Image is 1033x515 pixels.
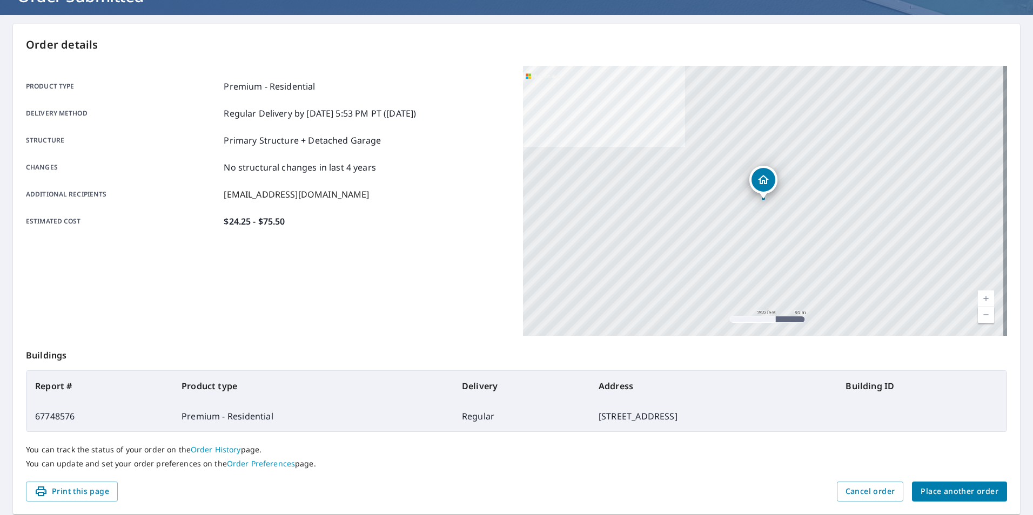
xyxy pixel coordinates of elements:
th: Delivery [453,371,590,401]
span: Place another order [921,485,998,498]
span: Print this page [35,485,109,498]
p: Estimated cost [26,215,219,228]
p: Structure [26,134,219,147]
span: Cancel order [846,485,895,498]
button: Print this page [26,482,118,502]
p: Regular Delivery by [DATE] 5:53 PM PT ([DATE]) [224,107,416,120]
p: Additional recipients [26,188,219,201]
a: Current Level 17, Zoom In [978,290,994,307]
th: Report # [26,371,173,401]
p: $24.25 - $75.50 [224,215,285,228]
p: [EMAIL_ADDRESS][DOMAIN_NAME] [224,188,369,201]
th: Product type [173,371,453,401]
td: 67748576 [26,401,173,431]
div: Dropped pin, building 1, Residential property, 8767 E Georgetown Rd Columbus, IN 47201 [749,166,777,199]
p: Primary Structure + Detached Garage [224,134,381,147]
p: Buildings [26,336,1007,370]
p: You can update and set your order preferences on the page. [26,459,1007,469]
p: Order details [26,37,1007,53]
td: [STREET_ADDRESS] [590,401,837,431]
button: Cancel order [837,482,904,502]
a: Order Preferences [227,458,295,469]
button: Place another order [912,482,1007,502]
td: Regular [453,401,590,431]
a: Current Level 17, Zoom Out [978,307,994,323]
p: You can track the status of your order on the page. [26,445,1007,455]
p: Delivery method [26,107,219,120]
p: Product type [26,80,219,93]
td: Premium - Residential [173,401,453,431]
th: Address [590,371,837,401]
p: No structural changes in last 4 years [224,161,376,174]
a: Order History [191,444,241,455]
p: Premium - Residential [224,80,315,93]
p: Changes [26,161,219,174]
th: Building ID [837,371,1007,401]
